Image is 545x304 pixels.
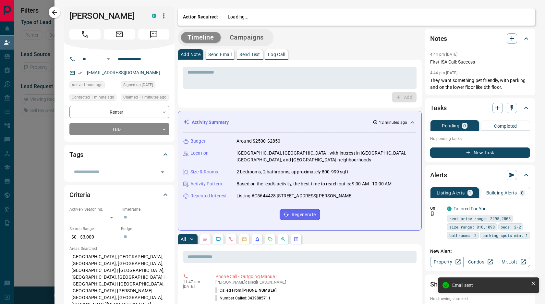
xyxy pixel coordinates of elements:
[190,138,205,145] p: Budget
[236,138,280,145] p: Around $2500-$2850
[239,52,260,57] p: Send Text
[69,81,118,90] div: Fri Sep 12 2025
[442,123,459,128] p: Pending
[430,257,464,267] a: Property
[69,187,169,203] div: Criteria
[280,209,320,220] button: Regenerate
[482,232,528,239] span: parking spots min: 1
[78,71,82,75] svg: Email Verified
[183,14,218,20] p: Action Required:
[430,279,458,289] h2: Showings
[69,232,118,242] p: $0 - $3,000
[121,206,169,212] p: Timeframe:
[69,190,91,200] h2: Criteria
[236,181,392,187] p: Based on the lead's activity, the best time to reach out is: 9:00 AM - 10:00 AM
[223,32,270,43] button: Campaigns
[248,296,271,300] span: 3439885711
[501,224,521,230] span: beds: 2-2
[463,257,497,267] a: Condos
[437,191,465,195] p: Listing Alerts
[181,32,221,43] button: Timeline
[183,284,206,289] p: [DATE]
[242,237,247,242] svg: Emails
[121,94,169,103] div: Fri Sep 12 2025
[104,29,135,40] span: Email
[181,237,186,241] p: All
[69,11,142,21] h1: [PERSON_NAME]
[430,103,447,113] h2: Tasks
[69,226,118,232] p: Search Range:
[69,94,118,103] div: Fri Sep 12 2025
[229,237,234,242] svg: Calls
[449,224,495,230] span: size range: 810,1098
[181,52,200,57] p: Add Note
[255,237,260,242] svg: Listing Alerts
[158,168,167,177] button: Open
[183,280,206,284] p: 11:47 am
[69,106,169,118] div: Renter
[228,14,530,20] p: Loading...
[215,295,271,301] p: Number Called:
[87,70,160,75] a: [EMAIL_ADDRESS][DOMAIN_NAME]
[452,283,528,288] div: Email sent
[430,276,530,292] div: Showings
[138,29,169,40] span: Message
[430,167,530,183] div: Alerts
[215,280,414,285] p: [PERSON_NAME] called [PERSON_NAME]
[215,273,414,280] p: Phone Call - Outgoing Manual
[192,119,229,126] p: Activity Summary
[123,94,166,100] span: Claimed 11 minutes ago
[449,232,477,239] span: bathrooms: 2
[268,52,285,57] p: Log Call
[430,134,530,144] p: No pending tasks
[430,31,530,46] div: Notes
[430,59,530,65] p: First ISA Call: Success
[69,246,169,251] p: Areas Searched:
[379,120,407,125] p: 12 minutes ago
[242,288,276,293] span: [PHONE_NUMBER]
[449,215,511,222] span: rent price range: 2295,2805
[430,77,530,91] p: They want something pet friendly, with parking and on the lower floor like 6th floor.
[268,237,273,242] svg: Requests
[430,296,530,302] p: No showings booked
[121,226,169,232] p: Budget:
[69,206,118,212] p: Actively Searching:
[69,147,169,162] div: Tags
[521,191,524,195] p: 0
[281,237,286,242] svg: Opportunities
[430,248,530,255] p: New Alert:
[236,193,353,199] p: Listing #C5644428 [STREET_ADDRESS][PERSON_NAME]
[69,123,169,135] div: TBD
[190,193,227,199] p: Repeated Interest
[430,33,447,44] h2: Notes
[463,123,466,128] p: 0
[236,169,348,175] p: 2 bedrooms, 2 bathrooms, approximately 800-999 sqft
[430,211,435,216] svg: Push Notification Only
[123,82,153,88] span: Signed up [DATE]
[72,94,114,100] span: Contacted 1 minute ago
[486,191,517,195] p: Building Alerts
[497,257,530,267] a: Mr.Loft
[469,191,471,195] p: 1
[208,52,232,57] p: Send Email
[216,237,221,242] svg: Lead Browsing Activity
[430,100,530,116] div: Tasks
[69,149,83,160] h2: Tags
[72,82,103,88] span: Active 1 hour ago
[152,14,156,18] div: condos.ca
[104,55,112,63] button: Open
[69,29,101,40] span: Call
[190,181,222,187] p: Activity Pattern
[294,237,299,242] svg: Agent Actions
[430,205,443,211] p: Off
[190,169,218,175] p: Size & Rooms
[430,52,458,57] p: 4:44 pm [DATE]
[190,150,209,157] p: Location
[183,116,416,128] div: Activity Summary12 minutes ago
[454,206,487,211] a: Tailored For You
[447,206,452,211] div: condos.ca
[236,150,416,163] p: [GEOGRAPHIC_DATA], [GEOGRAPHIC_DATA], with interest in [GEOGRAPHIC_DATA], [GEOGRAPHIC_DATA], and ...
[203,237,208,242] svg: Notes
[430,170,447,180] h2: Alerts
[494,124,517,128] p: Completed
